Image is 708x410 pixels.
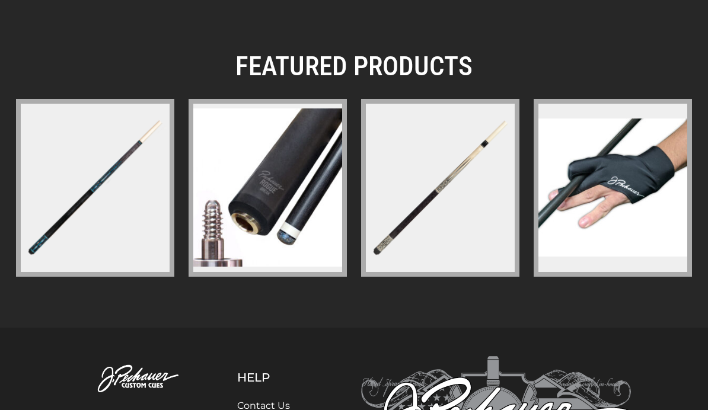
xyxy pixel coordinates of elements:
[538,118,687,257] img: pechauer-glove-copy
[16,50,692,82] h2: FEATURED PRODUCTS
[193,108,342,267] img: pechauer-piloted-rogue-carbon-break-shaft-pro-series
[361,99,519,277] a: jp-series-r-jp24-r
[237,370,329,385] h5: Help
[16,99,174,277] a: pl-31-limited-edition
[189,99,347,277] a: pechauer-piloted-rogue-carbon-break-shaft-pro-series
[18,111,172,264] img: pl-31-limited-edition
[76,356,205,403] img: Pechauer Custom Cues
[534,99,692,277] a: pechauer-glove-copy
[363,111,517,264] img: jp-series-r-jp24-r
